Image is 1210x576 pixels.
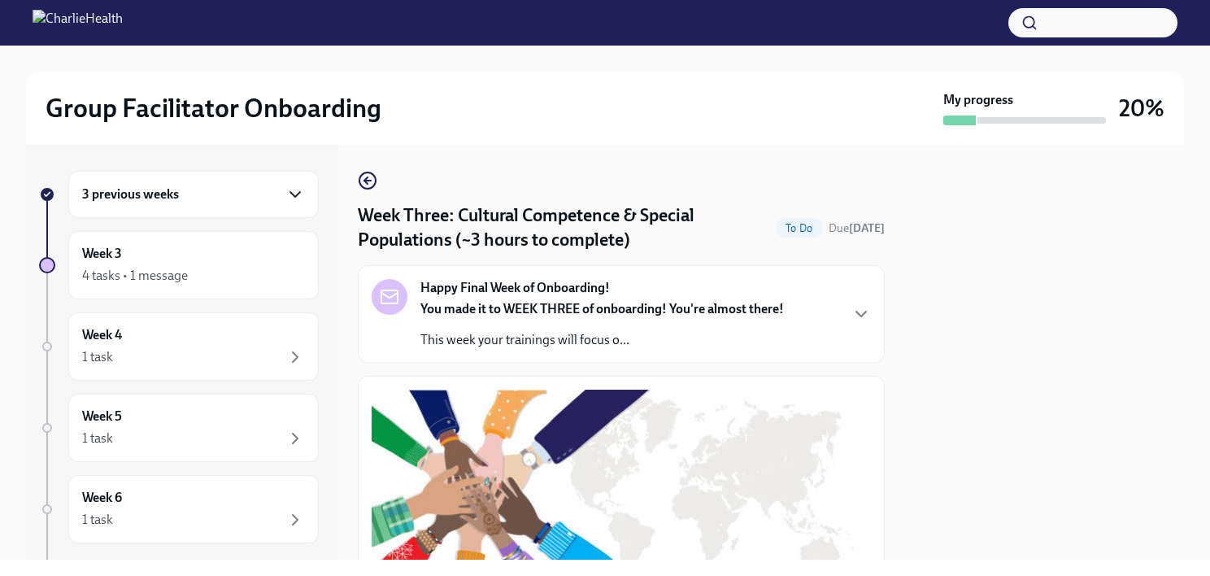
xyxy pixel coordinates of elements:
[82,348,113,366] div: 1 task
[82,408,122,425] h6: Week 5
[82,430,113,447] div: 1 task
[82,267,188,285] div: 4 tasks • 1 message
[46,92,381,124] h2: Group Facilitator Onboarding
[82,326,122,344] h6: Week 4
[1119,94,1164,123] h3: 20%
[829,220,885,236] span: August 25th, 2025 10:00
[420,279,610,297] strong: Happy Final Week of Onboarding!
[82,185,179,203] h6: 3 previous weeks
[39,475,319,543] a: Week 61 task
[420,301,784,316] strong: You made it to WEEK THREE of onboarding! You're almost there!
[159,557,200,573] strong: [DATE]
[420,331,784,349] p: This week your trainings will focus o...
[39,312,319,381] a: Week 41 task
[82,245,122,263] h6: Week 3
[68,557,200,573] span: Experience ends
[33,10,123,36] img: CharlieHealth
[68,171,319,218] div: 3 previous weeks
[776,222,822,234] span: To Do
[39,394,319,462] a: Week 51 task
[829,221,885,235] span: Due
[39,231,319,299] a: Week 34 tasks • 1 message
[82,489,122,507] h6: Week 6
[943,91,1013,109] strong: My progress
[849,221,885,235] strong: [DATE]
[358,203,769,252] h4: Week Three: Cultural Competence & Special Populations (~3 hours to complete)
[82,511,113,529] div: 1 task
